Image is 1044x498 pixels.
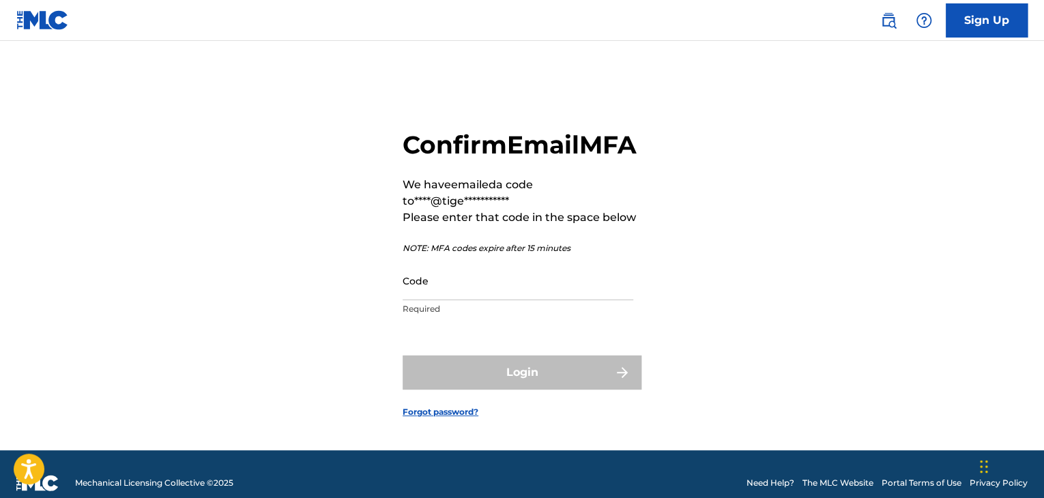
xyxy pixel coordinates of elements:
[403,209,641,226] p: Please enter that code in the space below
[16,475,59,491] img: logo
[980,446,988,487] div: Drag
[916,12,932,29] img: help
[875,7,902,34] a: Public Search
[746,477,794,489] a: Need Help?
[403,406,478,418] a: Forgot password?
[75,477,233,489] span: Mechanical Licensing Collective © 2025
[880,12,897,29] img: search
[403,242,641,254] p: NOTE: MFA codes expire after 15 minutes
[970,477,1028,489] a: Privacy Policy
[403,303,633,315] p: Required
[910,7,938,34] div: Help
[882,477,961,489] a: Portal Terms of Use
[16,10,69,30] img: MLC Logo
[802,477,873,489] a: The MLC Website
[946,3,1028,38] a: Sign Up
[403,130,641,160] h2: Confirm Email MFA
[976,433,1044,498] iframe: Chat Widget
